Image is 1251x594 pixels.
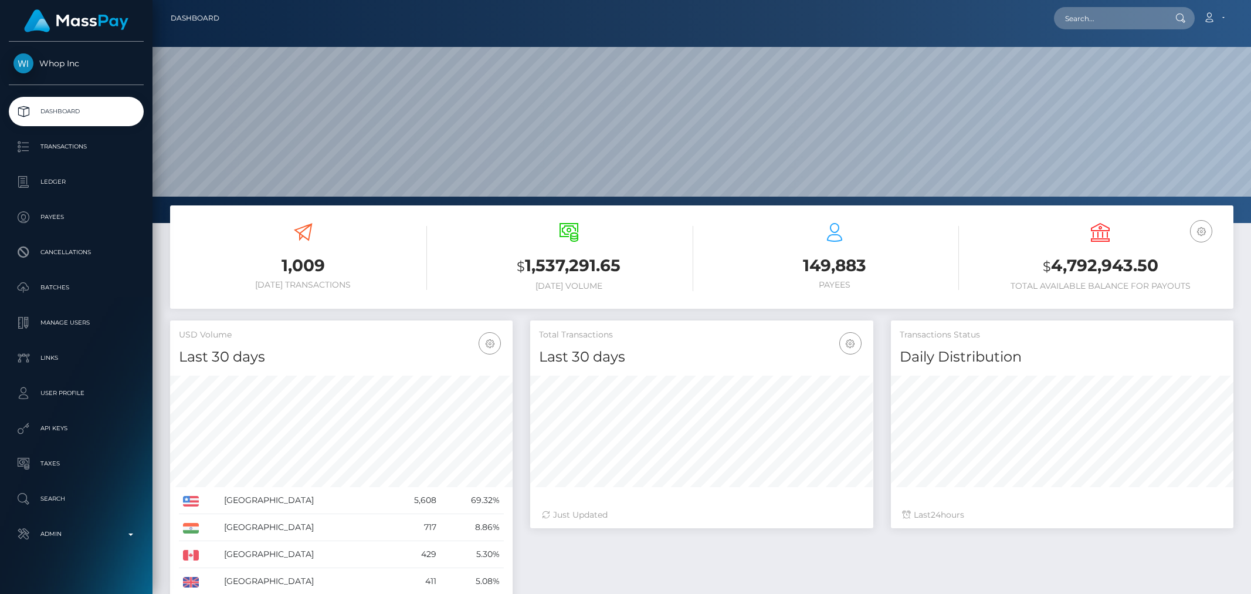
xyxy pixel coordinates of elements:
a: Dashboard [9,97,144,126]
h3: 4,792,943.50 [977,254,1225,278]
img: GB.png [183,577,199,588]
div: Just Updated [542,509,861,521]
div: Last hours [903,509,1222,521]
img: Whop Inc [13,53,33,73]
p: API Keys [13,420,139,437]
a: Manage Users [9,308,144,338]
img: CA.png [183,550,199,561]
td: [GEOGRAPHIC_DATA] [220,487,388,514]
img: IN.png [183,523,199,534]
a: Taxes [9,449,144,478]
p: Taxes [13,455,139,473]
a: Cancellations [9,238,144,267]
h4: Daily Distribution [900,347,1225,367]
p: Links [13,349,139,367]
p: Manage Users [13,314,139,332]
h6: [DATE] Transactions [179,280,427,290]
a: Admin [9,519,144,549]
td: 717 [388,514,440,541]
h5: Total Transactions [539,329,864,341]
a: API Keys [9,414,144,443]
p: Payees [13,208,139,226]
p: Dashboard [13,103,139,120]
h6: Payees [711,280,959,290]
h4: Last 30 days [539,347,864,367]
small: $ [517,258,525,275]
h3: 1,009 [179,254,427,277]
img: US.png [183,496,199,507]
a: Links [9,343,144,373]
a: Batches [9,273,144,302]
td: 69.32% [440,487,504,514]
td: 5,608 [388,487,440,514]
h5: USD Volume [179,329,504,341]
small: $ [1043,258,1051,275]
td: 5.30% [440,541,504,568]
p: Search [13,490,139,508]
a: Payees [9,203,144,232]
p: User Profile [13,384,139,402]
td: 8.86% [440,514,504,541]
td: [GEOGRAPHIC_DATA] [220,514,388,541]
img: MassPay Logo [24,9,128,32]
p: Cancellations [13,244,139,261]
a: Search [9,484,144,514]
a: User Profile [9,379,144,408]
h3: 1,537,291.65 [445,254,693,278]
span: Whop Inc [9,58,144,69]
h3: 149,883 [711,254,959,277]
p: Ledger [13,173,139,191]
h6: Total Available Balance for Payouts [977,281,1225,291]
td: [GEOGRAPHIC_DATA] [220,541,388,568]
a: Ledger [9,167,144,197]
p: Transactions [13,138,139,156]
td: 429 [388,541,440,568]
p: Batches [13,279,139,296]
h4: Last 30 days [179,347,504,367]
input: Search... [1054,7,1164,29]
h5: Transactions Status [900,329,1225,341]
p: Admin [13,525,139,543]
span: 24 [931,509,941,520]
h6: [DATE] Volume [445,281,693,291]
a: Transactions [9,132,144,161]
a: Dashboard [171,6,219,31]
